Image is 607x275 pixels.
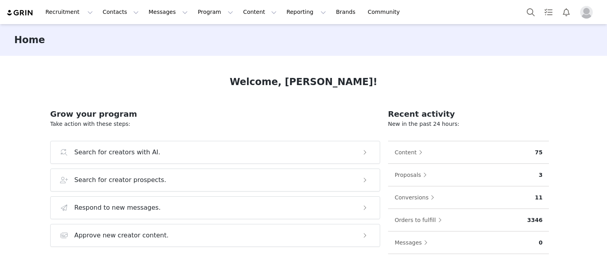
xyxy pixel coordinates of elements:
[535,148,543,157] p: 75
[575,6,601,19] button: Profile
[394,214,446,226] button: Orders to fulfill
[14,33,45,47] h3: Home
[539,171,543,179] p: 3
[522,3,539,21] button: Search
[230,75,377,89] h1: Welcome, [PERSON_NAME]!
[394,236,432,249] button: Messages
[394,169,431,181] button: Proposals
[50,224,380,247] button: Approve new creator content.
[527,216,543,224] p: 3346
[394,146,427,159] button: Content
[50,108,380,120] h2: Grow your program
[238,3,281,21] button: Content
[144,3,192,21] button: Messages
[50,196,380,219] button: Respond to new messages.
[50,120,380,128] p: Take action with these steps:
[98,3,143,21] button: Contacts
[535,193,543,202] p: 11
[74,148,160,157] h3: Search for creators with AI.
[363,3,408,21] a: Community
[540,3,557,21] a: Tasks
[394,191,439,204] button: Conversions
[388,120,549,128] p: New in the past 24 hours:
[41,3,98,21] button: Recruitment
[74,203,161,212] h3: Respond to new messages.
[282,3,331,21] button: Reporting
[74,175,166,185] h3: Search for creator prospects.
[580,6,593,19] img: placeholder-profile.jpg
[193,3,238,21] button: Program
[74,231,169,240] h3: Approve new creator content.
[50,141,380,164] button: Search for creators with AI.
[539,239,543,247] p: 0
[331,3,362,21] a: Brands
[50,169,380,192] button: Search for creator prospects.
[388,108,549,120] h2: Recent activity
[558,3,575,21] button: Notifications
[6,9,34,17] img: grin logo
